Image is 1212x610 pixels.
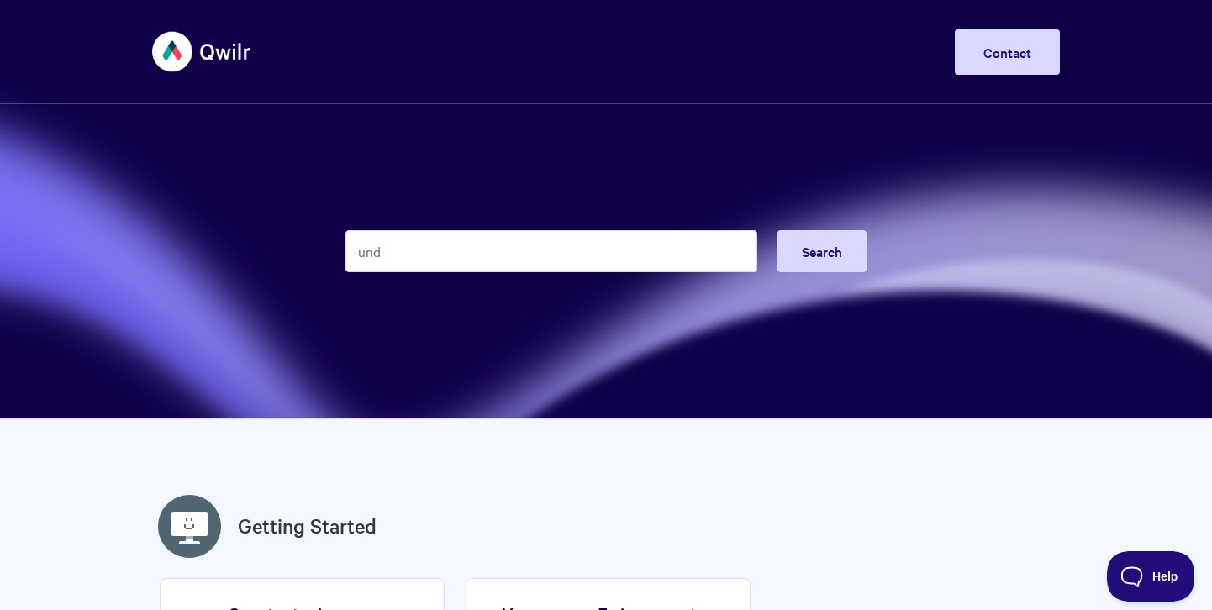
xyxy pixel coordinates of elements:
button: Search [777,230,867,272]
a: Getting Started [238,511,377,541]
a: Contact [955,29,1060,75]
iframe: Toggle Customer Support [1107,551,1195,602]
input: Search the knowledge base [345,230,757,272]
span: Search [802,242,842,260]
img: Qwilr Help Center [152,20,252,83]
